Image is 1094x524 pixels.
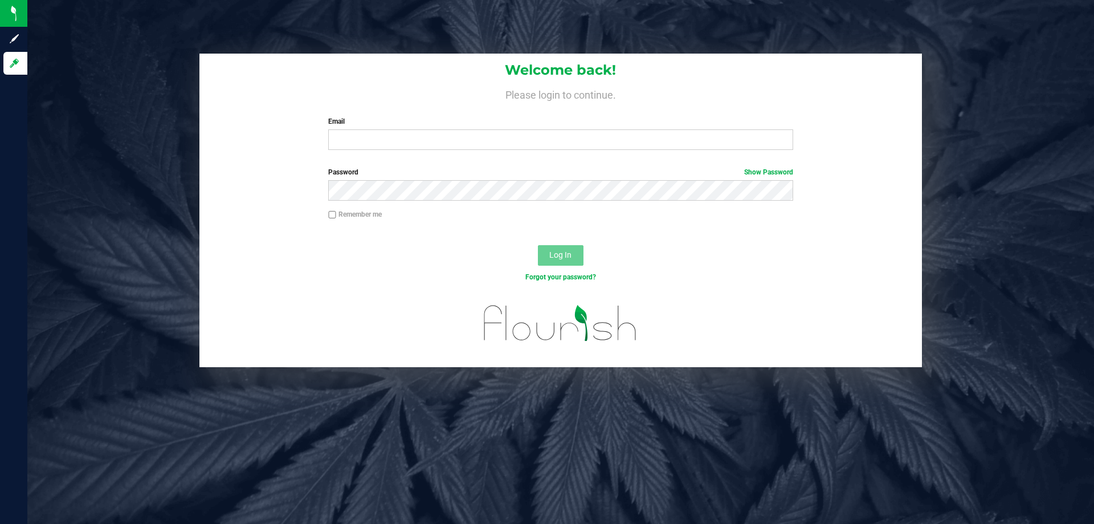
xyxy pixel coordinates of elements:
[538,245,583,266] button: Log In
[525,273,596,281] a: Forgot your password?
[470,294,651,352] img: flourish_logo.svg
[744,168,793,176] a: Show Password
[328,209,382,220] label: Remember me
[549,250,572,259] span: Log In
[199,87,922,100] h4: Please login to continue.
[9,33,20,44] inline-svg: Sign up
[199,63,922,78] h1: Welcome back!
[328,168,358,176] span: Password
[328,116,793,127] label: Email
[9,58,20,69] inline-svg: Log in
[328,211,336,219] input: Remember me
